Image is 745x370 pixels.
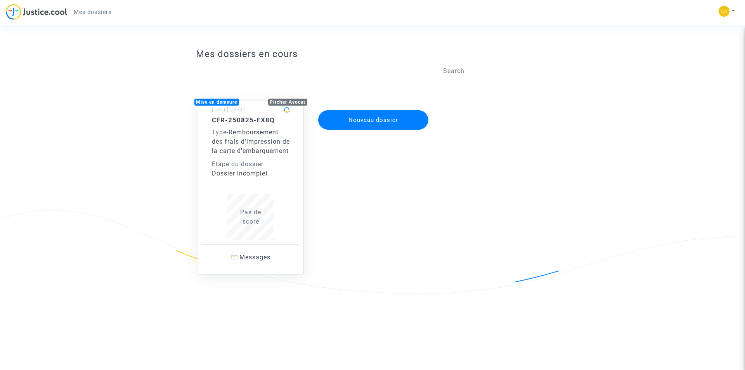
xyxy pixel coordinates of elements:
[212,169,290,178] div: Dossier incomplet
[239,254,270,261] span: Messages
[212,129,227,136] span: Type
[268,99,308,106] div: Pitcher Avocat
[212,107,246,113] small: [DATE] 23h21
[194,99,239,106] div: Mise en demeure
[719,6,729,17] img: 07641ef3a9788100727d3f3a202096ab
[202,244,300,270] a: Messages
[68,6,118,18] a: Mes dossiers
[317,105,429,113] a: Nouveau dossier
[212,129,290,155] span: Remboursement des frais d'impression de la carte d'embarquement
[240,208,261,225] span: Pas de score
[6,4,68,20] img: jc-logo.svg
[318,110,428,130] button: Nouveau dossier
[74,9,111,16] span: Mes dossiers
[212,160,290,169] div: Etape du dossier
[212,129,229,136] span: -
[196,49,549,60] h3: Mes dossiers en cours
[212,116,290,124] h5: CFR-250825-FX8Q
[190,85,312,274] a: Mise en demeurePitcher Avocat[DATE] 23h21CFR-250825-FX8QType-Remboursement des frais d'impression...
